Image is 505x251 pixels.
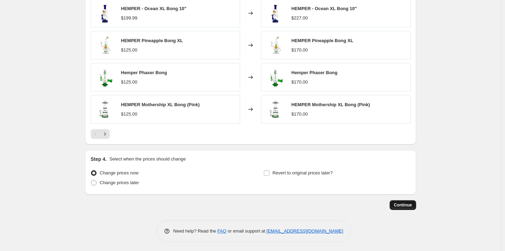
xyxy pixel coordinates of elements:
a: [EMAIL_ADDRESS][DOMAIN_NAME] [267,228,343,234]
nav: Pagination [91,129,110,139]
button: Next [100,129,110,139]
div: $170.00 [291,111,308,118]
span: HEMPER Pineapple Bong XL [121,38,183,43]
div: $170.00 [291,47,308,54]
span: Change prices later [100,180,139,185]
div: $227.00 [291,15,308,22]
img: StoreProductTemplate_80x.png [94,35,115,56]
span: HEMPER - Ocean XL Bong 10" [121,6,186,11]
div: $125.00 [121,47,137,54]
span: or email support at [227,228,267,234]
img: 3n-N28pA_80x.png [94,67,115,88]
span: HEMPER - Ocean XL Bong 10" [291,6,357,11]
span: Hemper Phaser Bong [121,70,167,75]
span: HEMPER Pineapple Bong XL [291,38,353,43]
div: $125.00 [121,111,137,118]
img: StoreProductTemplate_80x.png [265,35,286,56]
img: 0015s_0005_UFO_Bong_Side_800xcopy_80x.jpg [265,99,286,120]
div: $170.00 [291,79,308,86]
div: $125.00 [121,79,137,86]
button: Continue [390,200,416,210]
span: Hemper Phaser Bong [291,70,337,75]
span: HEMPER Mothership XL Bong (Pink) [121,102,200,107]
span: Change prices now [100,170,138,175]
span: Continue [394,202,412,208]
p: Select when the prices should change [109,156,186,163]
span: Need help? Read the [173,228,217,234]
img: 00c426f4-dd32-404c-a490-f25ac6b42d6e_80x.png [94,3,115,24]
div: $199.99 [121,15,137,22]
span: HEMPER Mothership XL Bong (Pink) [291,102,370,107]
a: FAQ [217,228,227,234]
img: 00c426f4-dd32-404c-a490-f25ac6b42d6e_80x.png [265,3,286,24]
img: 0015s_0005_UFO_Bong_Side_800xcopy_80x.jpg [94,99,115,120]
img: 3n-N28pA_80x.png [265,67,286,88]
h2: Step 4. [91,156,107,163]
span: Revert to original prices later? [273,170,333,175]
